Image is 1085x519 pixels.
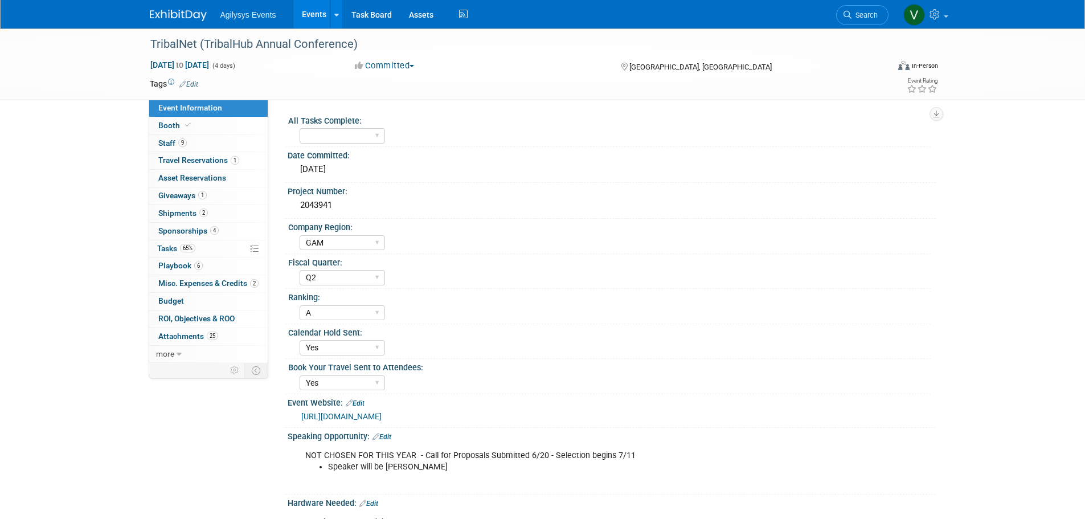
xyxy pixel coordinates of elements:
[244,363,268,378] td: Toggle Event Tabs
[328,461,804,473] li: Speaker will be [PERSON_NAME]
[288,428,936,443] div: Speaking Opportunity:
[836,5,889,25] a: Search
[250,279,259,288] span: 2
[149,346,268,363] a: more
[629,63,772,71] span: [GEOGRAPHIC_DATA], [GEOGRAPHIC_DATA]
[821,59,939,76] div: Event Format
[288,183,936,197] div: Project Number:
[158,173,226,182] span: Asset Reservations
[211,62,235,70] span: (4 days)
[288,495,936,509] div: Hardware Needed:
[149,310,268,328] a: ROI, Objectives & ROO
[851,11,878,19] span: Search
[158,156,239,165] span: Travel Reservations
[288,289,931,303] div: Ranking:
[372,433,391,441] a: Edit
[185,122,191,128] i: Booth reservation complete
[207,332,218,340] span: 25
[158,103,222,112] span: Event Information
[158,332,218,341] span: Attachments
[158,138,187,148] span: Staff
[180,244,195,252] span: 65%
[150,60,210,70] span: [DATE] [DATE]
[150,10,207,21] img: ExhibitDay
[149,152,268,169] a: Travel Reservations1
[225,363,245,378] td: Personalize Event Tab Strip
[149,293,268,310] a: Budget
[158,314,235,323] span: ROI, Objectives & ROO
[898,61,910,70] img: Format-Inperson.png
[174,60,185,70] span: to
[149,258,268,275] a: Playbook6
[301,412,382,421] a: [URL][DOMAIN_NAME]
[288,324,931,338] div: Calendar Hold Sent:
[297,444,810,490] div: NOT CHOSEN FOR THIS YEAR - Call for Proposals Submitted 6/20 - Selection begins 7/11
[288,112,931,126] div: All Tasks Complete:
[156,349,174,358] span: more
[288,219,931,233] div: Company Region:
[158,121,193,130] span: Booth
[288,147,936,161] div: Date Committed:
[296,161,927,178] div: [DATE]
[199,209,208,217] span: 2
[149,223,268,240] a: Sponsorships4
[231,156,239,165] span: 1
[911,62,938,70] div: In-Person
[178,138,187,147] span: 9
[351,60,419,72] button: Committed
[288,394,936,409] div: Event Website:
[288,254,931,268] div: Fiscal Quarter:
[296,197,927,214] div: 2043941
[158,191,207,200] span: Giveaways
[210,226,219,235] span: 4
[158,261,203,270] span: Playbook
[158,296,184,305] span: Budget
[149,240,268,258] a: Tasks65%
[150,78,198,89] td: Tags
[158,226,219,235] span: Sponsorships
[179,80,198,88] a: Edit
[198,191,207,199] span: 1
[149,205,268,222] a: Shipments2
[149,275,268,292] a: Misc. Expenses & Credits2
[149,187,268,205] a: Giveaways1
[157,244,195,253] span: Tasks
[149,328,268,345] a: Attachments25
[346,399,365,407] a: Edit
[359,500,378,508] a: Edit
[288,359,931,373] div: Book Your Travel Sent to Attendees:
[220,10,276,19] span: Agilysys Events
[149,100,268,117] a: Event Information
[907,78,937,84] div: Event Rating
[146,34,871,55] div: TribalNet (TribalHub Annual Conference)
[158,279,259,288] span: Misc. Expenses & Credits
[149,170,268,187] a: Asset Reservations
[158,209,208,218] span: Shipments
[149,117,268,134] a: Booth
[194,261,203,270] span: 6
[903,4,925,26] img: Vaitiare Munoz
[149,135,268,152] a: Staff9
